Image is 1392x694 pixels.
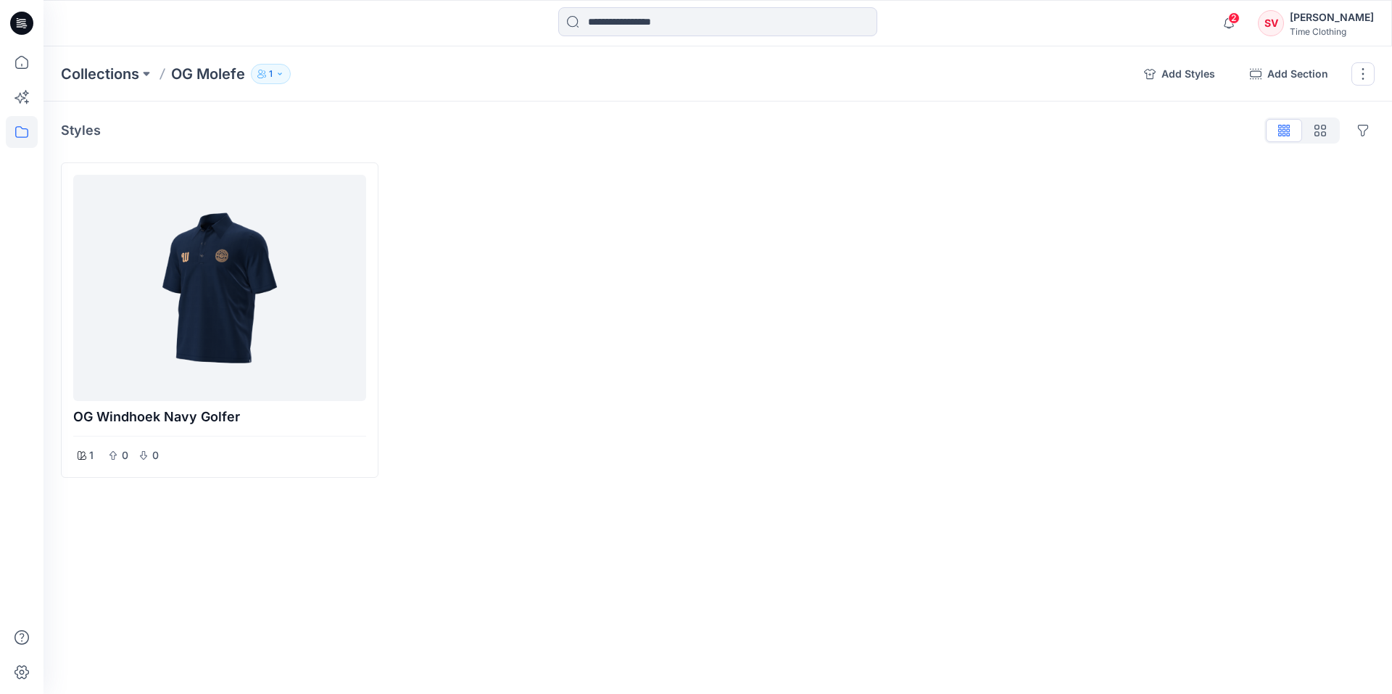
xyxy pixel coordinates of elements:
p: 0 [151,447,159,464]
p: 1 [89,447,94,464]
div: OG Windhoek Navy Golfer100 [61,162,378,478]
p: OG Windhoek Navy Golfer [73,407,366,427]
button: Options [1351,119,1375,142]
div: [PERSON_NAME] [1290,9,1374,26]
span: 2 [1228,12,1240,24]
div: Time Clothing [1290,26,1374,37]
button: Add Section [1238,62,1340,86]
button: Add Styles [1132,62,1227,86]
p: OG Molefe [171,64,245,84]
p: 0 [120,447,129,464]
p: 1 [269,66,273,82]
a: Collections [61,64,139,84]
button: 1 [251,64,291,84]
p: Styles [61,120,101,141]
div: SV [1258,10,1284,36]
